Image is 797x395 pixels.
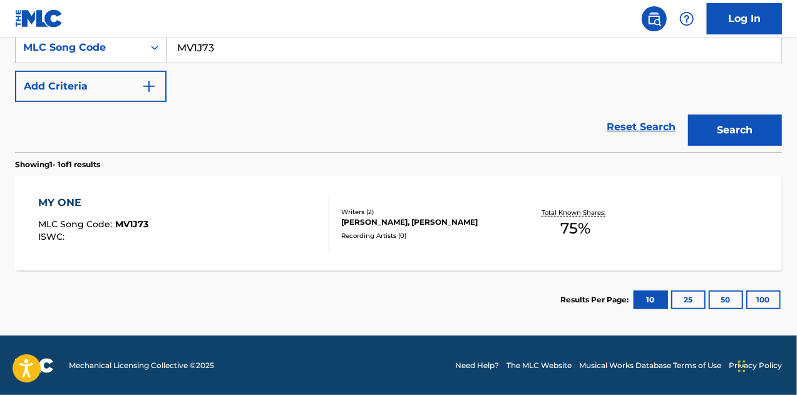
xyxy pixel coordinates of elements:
div: Writers ( 2 ) [341,207,512,217]
p: Total Known Shares: [542,208,609,217]
a: Privacy Policy [729,360,782,371]
button: Search [688,115,782,146]
div: Recording Artists ( 0 ) [341,231,512,240]
img: 9d2ae6d4665cec9f34b9.svg [141,79,157,94]
span: MLC Song Code : [38,218,115,230]
a: Need Help? [455,360,499,371]
p: Results Per Page: [560,294,632,305]
div: Help [674,6,699,31]
a: Log In [707,3,782,34]
img: help [679,11,694,26]
a: The MLC Website [506,360,572,371]
div: Ziehen [738,347,746,385]
span: 75 % [560,217,590,240]
button: 10 [634,290,668,309]
button: 50 [709,290,743,309]
a: Musical Works Database Terms of Use [579,360,721,371]
div: MY ONE [38,195,148,210]
div: [PERSON_NAME], [PERSON_NAME] [341,217,512,228]
img: search [647,11,662,26]
button: 100 [746,290,781,309]
button: 25 [671,290,706,309]
p: Showing 1 - 1 of 1 results [15,159,100,170]
iframe: Chat Widget [734,335,797,395]
button: Add Criteria [15,71,167,102]
div: MLC Song Code [23,40,136,55]
div: Chat-Widget [734,335,797,395]
span: MV1J73 [115,218,148,230]
a: MY ONEMLC Song Code:MV1J73ISWC:Writers (2)[PERSON_NAME], [PERSON_NAME]Recording Artists (0)Total ... [15,177,782,270]
a: Public Search [642,6,667,31]
img: logo [15,358,54,373]
span: ISWC : [38,231,68,242]
form: Search Form [15,32,782,152]
span: Mechanical Licensing Collective © 2025 [69,360,214,371]
a: Reset Search [600,113,682,141]
img: MLC Logo [15,9,63,28]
